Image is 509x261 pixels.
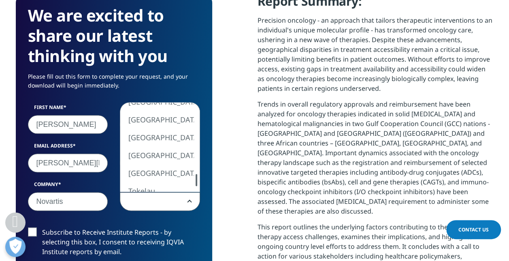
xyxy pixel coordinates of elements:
[28,5,200,66] h3: We are excited to share our latest thinking with you
[5,237,26,257] button: Open Preferences
[28,72,200,96] p: Please fill out this form to complete your request, and your download will begin immediately.
[258,99,494,222] p: Trends in overall regulatory approvals and reimbursement have been analyzed for oncology therapie...
[120,146,194,164] li: [GEOGRAPHIC_DATA]
[28,227,200,261] label: Subscribe to Receive Institute Reports - by selecting this box, I consent to receiving IQVIA Inst...
[28,104,108,115] label: First Name
[120,111,194,128] li: [GEOGRAPHIC_DATA]
[120,128,194,146] li: [GEOGRAPHIC_DATA]
[446,220,501,239] a: Contact Us
[458,226,489,233] span: Contact Us
[28,142,108,154] label: Email Address
[120,164,194,182] li: [GEOGRAPHIC_DATA]
[258,15,494,99] p: Precision oncology - an approach that tailors therapeutic interventions to an individual's unique...
[28,181,108,192] label: Company
[120,182,194,200] li: Tokelau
